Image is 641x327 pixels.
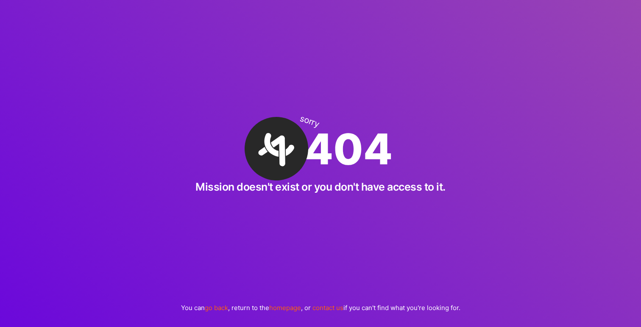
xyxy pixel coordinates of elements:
[234,106,319,191] img: A·Team
[312,304,343,312] a: contact us
[249,117,393,180] div: 404
[205,304,228,312] a: go back
[298,114,320,129] div: sorry
[269,304,301,312] a: homepage
[195,180,446,193] h2: Mission doesn't exist or you don't have access to it.
[181,303,460,312] p: You can , return to the , or if you can't find what you're looking for.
